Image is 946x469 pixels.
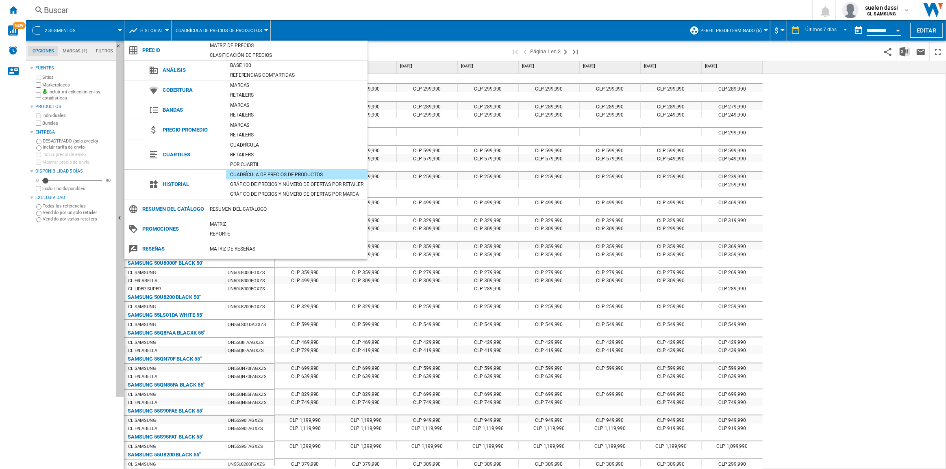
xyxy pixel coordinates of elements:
div: Cuadrícula de precios de productos [226,171,368,179]
div: Matriz de RESEÑAS [206,245,368,253]
span: Precio [138,45,206,56]
span: Reseñas [138,243,206,255]
div: Retailers [226,91,368,99]
div: Clasificación de precios [206,51,368,59]
div: Por cuartil [226,160,368,169]
div: Marcas [226,101,368,109]
span: Bandas [159,104,226,116]
span: Análisis [159,65,226,76]
div: Gráfico de precios y número de ofertas por retailer [226,180,368,188]
div: Referencias compartidas [226,71,368,79]
div: Matriz [206,220,368,228]
span: Precio promedio [159,124,226,136]
span: Cobertura [159,84,226,96]
div: Marcas [226,81,368,89]
div: Retailers [226,151,368,159]
span: Resumen del catálogo [138,203,206,215]
div: Resumen del catálogo [206,205,368,213]
div: Gráfico de precios y número de ofertas por marca [226,190,368,198]
div: Matriz de precios [206,41,368,50]
div: Retailers [226,131,368,139]
div: Marcas [226,121,368,129]
span: Historial [159,179,226,190]
span: Cuartiles [159,149,226,160]
span: Promociones [138,223,206,235]
div: Cuadrícula [226,141,368,149]
div: Retailers [226,111,368,119]
div: Reporte [206,230,368,238]
div: Base 100 [226,61,368,69]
